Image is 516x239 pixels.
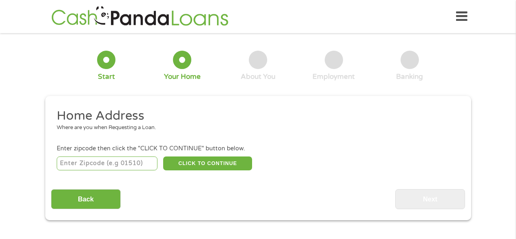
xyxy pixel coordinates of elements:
[163,156,252,170] button: CLICK TO CONTINUE
[396,72,423,81] div: Banking
[57,144,459,153] div: Enter zipcode then click the "CLICK TO CONTINUE" button below.
[57,124,453,132] div: Where are you when Requesting a Loan.
[164,72,201,81] div: Your Home
[57,108,453,124] h2: Home Address
[241,72,275,81] div: About You
[57,156,157,170] input: Enter Zipcode (e.g 01510)
[395,189,465,209] input: Next
[49,5,231,28] img: GetLoanNow Logo
[98,72,115,81] div: Start
[312,72,355,81] div: Employment
[51,189,121,209] input: Back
